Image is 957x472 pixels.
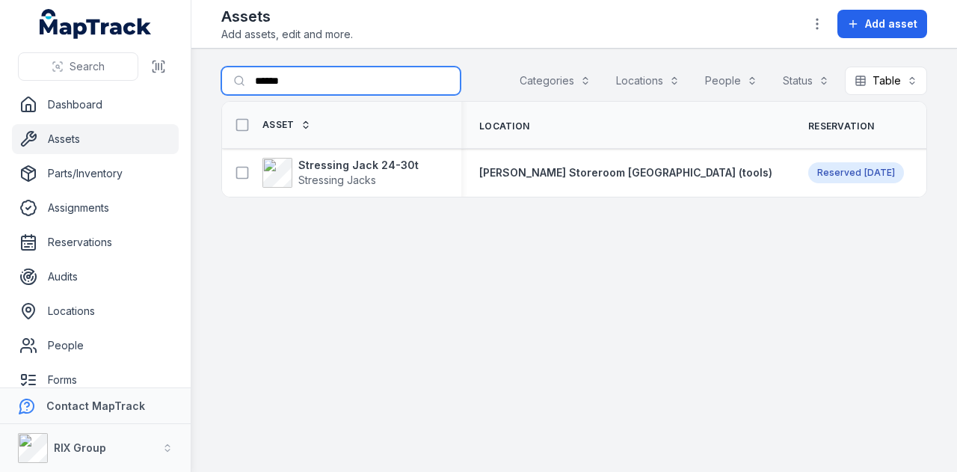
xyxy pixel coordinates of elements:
[837,10,927,38] button: Add asset
[18,52,138,81] button: Search
[12,296,179,326] a: Locations
[12,365,179,395] a: Forms
[773,67,839,95] button: Status
[510,67,600,95] button: Categories
[221,27,353,42] span: Add assets, edit and more.
[298,174,376,186] span: Stressing Jacks
[262,158,419,188] a: Stressing Jack 24-30tStressing Jacks
[808,162,904,183] a: Reserved[DATE]
[12,90,179,120] a: Dashboard
[12,124,179,154] a: Assets
[865,16,917,31] span: Add asset
[46,399,145,412] strong: Contact MapTrack
[54,441,106,454] strong: RIX Group
[808,120,874,132] span: Reservation
[12,227,179,257] a: Reservations
[479,166,772,179] span: [PERSON_NAME] Storeroom [GEOGRAPHIC_DATA] (tools)
[864,167,895,179] time: 03/10/2025, 12:00:00 am
[695,67,767,95] button: People
[262,119,295,131] span: Asset
[12,262,179,292] a: Audits
[40,9,152,39] a: MapTrack
[12,159,179,189] a: Parts/Inventory
[262,119,311,131] a: Asset
[12,193,179,223] a: Assignments
[808,162,904,183] div: Reserved
[70,59,105,74] span: Search
[845,67,927,95] button: Table
[479,120,529,132] span: Location
[12,331,179,361] a: People
[864,167,895,178] span: [DATE]
[479,165,772,180] a: [PERSON_NAME] Storeroom [GEOGRAPHIC_DATA] (tools)
[298,158,419,173] strong: Stressing Jack 24-30t
[606,67,689,95] button: Locations
[221,6,353,27] h2: Assets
